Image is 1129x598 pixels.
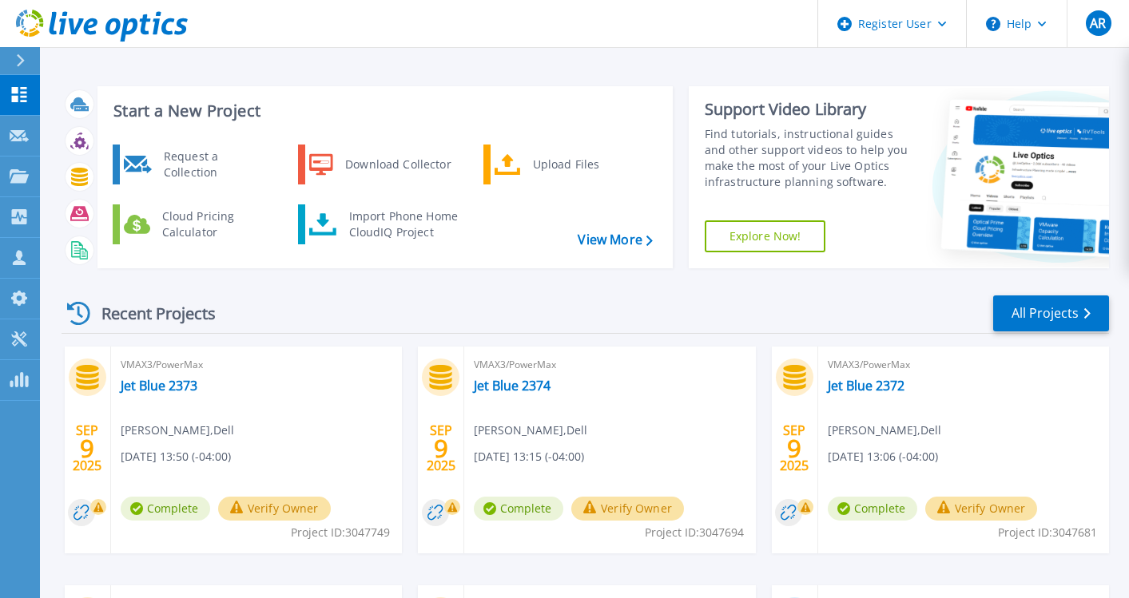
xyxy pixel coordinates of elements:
div: Import Phone Home CloudIQ Project [341,208,466,240]
span: Project ID: 3047749 [291,524,390,541]
div: Upload Files [525,149,643,180]
span: [DATE] 13:15 (-04:00) [474,448,584,465]
a: Jet Blue 2372 [828,378,904,394]
span: Complete [828,497,917,521]
span: VMAX3/PowerMax [828,356,1099,374]
a: Cloud Pricing Calculator [113,204,276,244]
span: Complete [121,497,210,521]
a: View More [578,232,652,248]
a: Download Collector [298,145,462,184]
a: Explore Now! [705,220,826,252]
a: All Projects [993,295,1109,331]
span: [PERSON_NAME] , Dell [828,422,941,439]
span: [DATE] 13:06 (-04:00) [828,448,938,465]
div: SEP 2025 [779,419,809,477]
button: Verify Owner [925,497,1038,521]
div: Recent Projects [62,294,237,333]
a: Upload Files [483,145,647,184]
span: VMAX3/PowerMax [474,356,745,374]
span: [PERSON_NAME] , Dell [121,422,234,439]
span: 9 [80,442,94,455]
button: Verify Owner [571,497,684,521]
div: SEP 2025 [426,419,456,477]
h3: Start a New Project [113,102,652,120]
a: Jet Blue 2373 [121,378,197,394]
div: Cloud Pricing Calculator [154,208,272,240]
span: Project ID: 3047694 [645,524,744,541]
span: 9 [787,442,801,455]
span: 9 [434,442,448,455]
button: Verify Owner [218,497,331,521]
span: [PERSON_NAME] , Dell [474,422,587,439]
a: Request a Collection [113,145,276,184]
span: VMAX3/PowerMax [121,356,392,374]
div: Find tutorials, instructional guides and other support videos to help you make the most of your L... [705,126,915,190]
span: [DATE] 13:50 (-04:00) [121,448,231,465]
div: Request a Collection [156,149,272,180]
span: AR [1090,17,1106,30]
a: Jet Blue 2374 [474,378,551,394]
div: Download Collector [337,149,458,180]
span: Complete [474,497,563,521]
div: Support Video Library [705,99,915,120]
span: Project ID: 3047681 [998,524,1097,541]
div: SEP 2025 [72,419,102,477]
